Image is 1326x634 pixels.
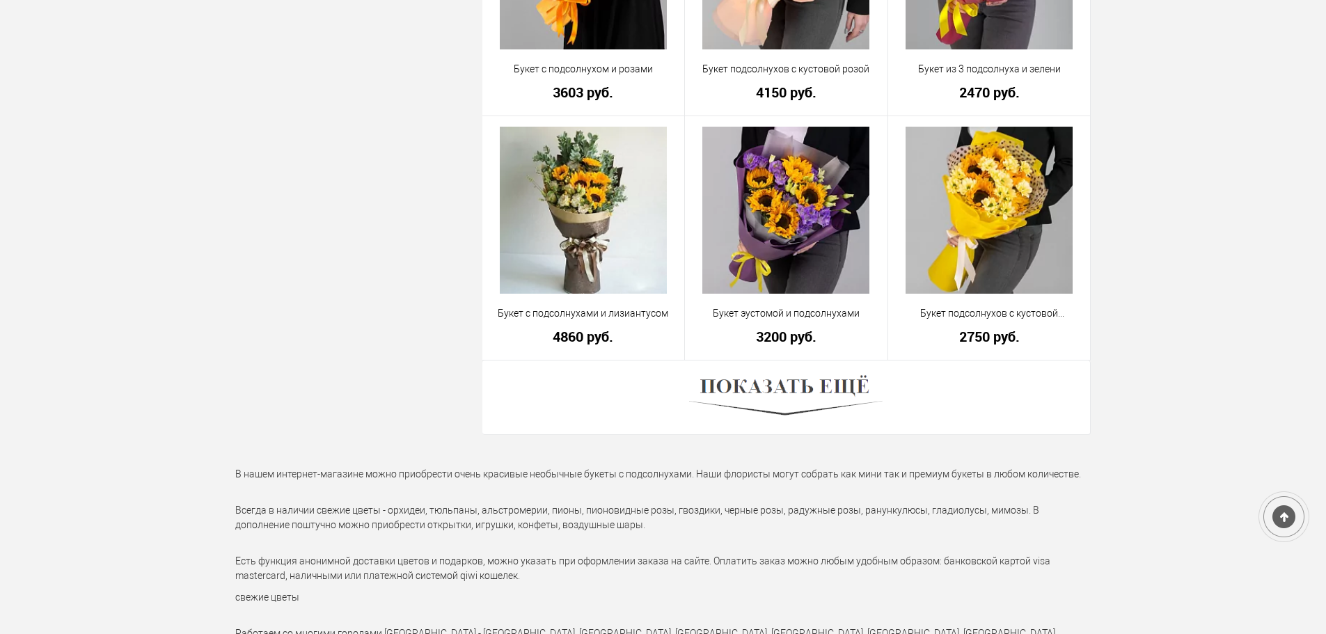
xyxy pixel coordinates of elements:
[694,62,878,77] a: Букет подсолнухов с кустовой розой
[491,329,676,344] a: 4860 руб.
[906,127,1073,294] img: Букет подсолнухов с кустовой хризантемой
[897,329,1082,344] a: 2750 руб.
[491,62,676,77] a: Букет с подсолнухом и розами
[235,503,1091,532] p: Всегда в наличии свежие цветы - орхидеи, тюльпаны, альстромерии, пионы, пионовидные розы, гвоздик...
[235,467,1091,482] p: В нашем интернет-магазине можно приобрести очень красивые необычные букеты с подсолнухами. Наши ф...
[689,371,883,424] img: Показать ещё
[694,85,878,100] a: 4150 руб.
[702,127,869,294] img: Букет эустомой и подсолнухами
[235,554,1091,583] p: Есть функция анонимной доставки цветов и подарков, можно указать при оформлении заказа на сайте. ...
[500,127,667,294] img: Букет с подсолнухами и лизиантусом
[689,391,883,402] a: Показать ещё
[235,590,1091,605] p: свежие цветы
[897,306,1082,321] a: Букет подсолнухов с кустовой хризантемой
[491,306,676,321] a: Букет с подсолнухами и лизиантусом
[897,85,1082,100] a: 2470 руб.
[694,306,878,321] a: Букет эустомой и подсолнухами
[694,329,878,344] a: 3200 руб.
[897,62,1082,77] a: Букет из 3 подсолнуха и зелени
[491,85,676,100] a: 3603 руб.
